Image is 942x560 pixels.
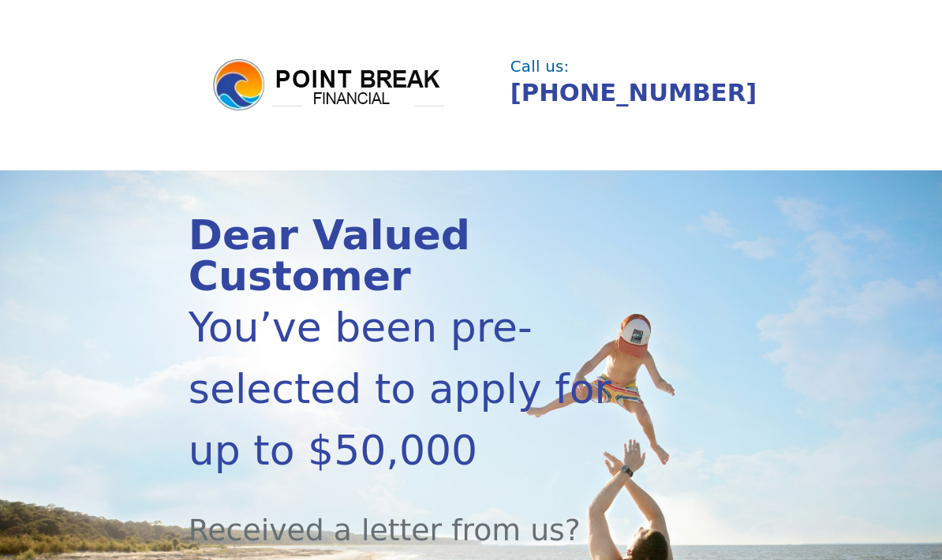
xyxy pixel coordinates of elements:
div: Received a letter from us? [189,481,669,553]
div: Dear Valued Customer [189,215,669,297]
div: You’ve been pre-selected to apply for up to $50,000 [189,297,669,481]
img: logo.png [211,57,447,114]
div: Call us: [510,59,746,75]
a: [PHONE_NUMBER] [510,79,757,106]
